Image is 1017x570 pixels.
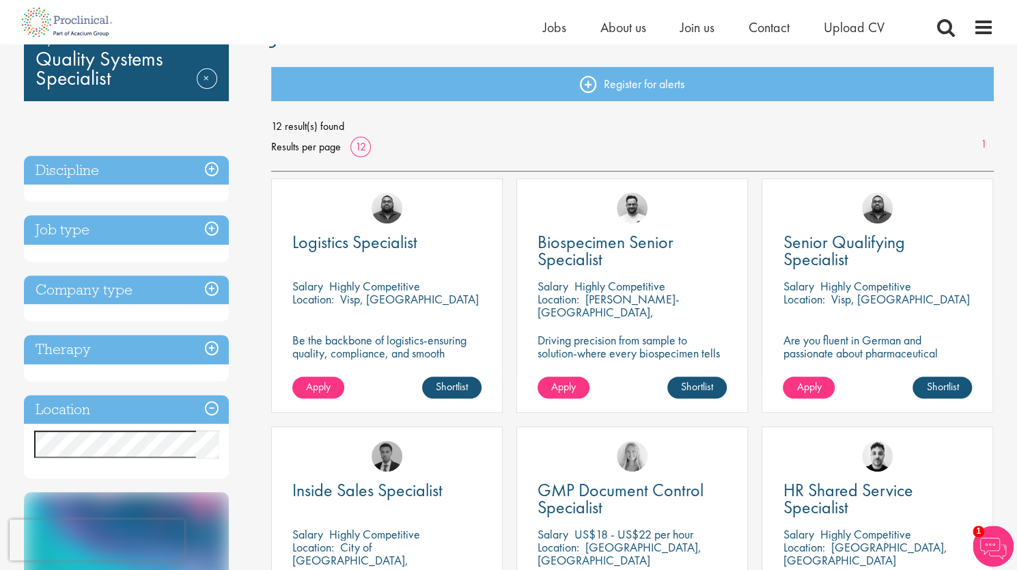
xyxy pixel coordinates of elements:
img: Emile De Beer [617,193,647,223]
h3: Discipline [24,156,229,185]
span: Location: [783,539,824,555]
h3: Therapy [24,335,229,364]
a: Shortlist [912,377,972,398]
a: Upload CV [824,18,884,36]
span: Apply [551,379,576,394]
span: GMP Document Control Specialist [538,478,703,519]
span: Salary [538,526,568,542]
p: [GEOGRAPHIC_DATA], [GEOGRAPHIC_DATA] [538,539,701,568]
p: Be the backbone of logistics-ensuring quality, compliance, and smooth operations in a dynamic env... [292,334,482,372]
img: Shannon Briggs [617,441,647,472]
a: Shortlist [667,377,727,398]
span: Salary [783,278,813,294]
span: Salary [292,526,323,542]
p: [GEOGRAPHIC_DATA], [GEOGRAPHIC_DATA] [783,539,947,568]
img: Chatbot [973,526,1014,567]
p: Visp, [GEOGRAPHIC_DATA] [340,291,479,307]
a: Contact [749,18,790,36]
img: Carl Gbolade [372,441,402,472]
a: Register for alerts [271,67,994,101]
a: GMP Document Control Specialist [538,482,727,516]
span: 12 result(s) found [271,116,994,137]
span: Biospecimen Senior Specialist [538,230,673,271]
p: Highly Competitive [820,526,910,542]
a: About us [600,18,646,36]
h3: Location [24,395,229,424]
span: Results per page [271,137,341,157]
p: Highly Competitive [820,278,910,294]
span: Salary [292,278,323,294]
span: HR Shared Service Specialist [783,478,912,519]
img: Ashley Bennett [372,193,402,223]
img: Ashley Bennett [862,193,893,223]
p: Visp, [GEOGRAPHIC_DATA] [831,291,969,307]
a: Biospecimen Senior Specialist [538,234,727,268]
span: Apply [306,379,331,394]
span: Location: [538,539,579,555]
span: Logistics Specialist [292,230,417,254]
a: Senior Qualifying Specialist [783,234,972,268]
a: Inside Sales Specialist [292,482,482,499]
p: [PERSON_NAME]-[GEOGRAPHIC_DATA], [GEOGRAPHIC_DATA] [538,291,680,333]
h3: Job type [24,215,229,245]
a: Remove [197,68,217,108]
p: Highly Competitive [574,278,665,294]
span: Location: [292,291,334,307]
a: HR Shared Service Specialist [783,482,972,516]
a: Jobs [543,18,566,36]
h3: Company type [24,275,229,305]
a: Join us [680,18,714,36]
span: Location: [292,539,334,555]
span: Senior Qualifying Specialist [783,230,904,271]
p: Highly Competitive [329,526,420,542]
span: Salary [538,278,568,294]
span: Inside Sales Specialist [292,478,443,502]
span: Apply [796,379,821,394]
a: Shortlist [422,377,482,398]
a: 12 [350,139,371,154]
span: Location: [538,291,579,307]
p: US$18 - US$22 per hour [574,526,693,542]
p: Highly Competitive [329,278,420,294]
img: Dean Fisher [862,441,893,472]
a: Logistics Specialist [292,234,482,251]
div: Quality Systems Specialist [24,23,229,101]
span: Salary [783,526,813,542]
a: Apply [538,377,589,398]
a: Apply [783,377,835,398]
span: 1 [973,526,984,537]
span: Location: [783,291,824,307]
iframe: reCAPTCHA [10,519,184,560]
p: Are you fluent in German and passionate about pharmaceutical compliance? Ready to take the lead i... [783,334,972,411]
a: Apply [292,377,344,398]
p: Driving precision from sample to solution-where every biospecimen tells a story of innovation. [538,334,727,372]
a: 1 [974,137,994,152]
